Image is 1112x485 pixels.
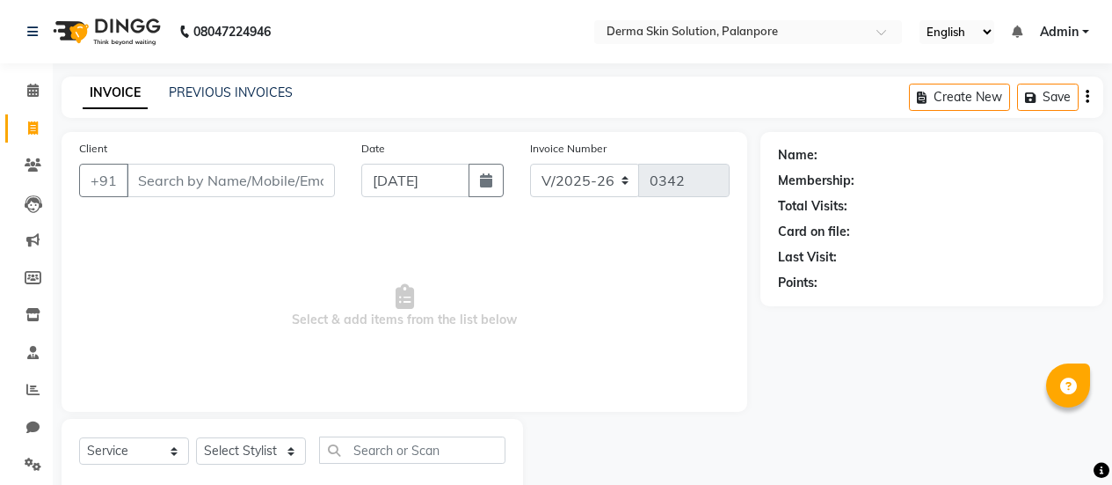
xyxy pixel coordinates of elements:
[127,164,335,197] input: Search by Name/Mobile/Email/Code
[1038,415,1094,467] iframe: chat widget
[778,197,847,216] div: Total Visits:
[45,7,165,56] img: logo
[319,437,505,464] input: Search or Scan
[79,218,730,394] span: Select & add items from the list below
[778,172,854,190] div: Membership:
[169,85,293,100] a: PREVIOUS INVOICES
[778,274,818,292] div: Points:
[79,141,107,157] label: Client
[1017,84,1079,111] button: Save
[778,248,837,267] div: Last Visit:
[530,141,607,157] label: Invoice Number
[1040,23,1079,41] span: Admin
[778,223,850,241] div: Card on file:
[83,77,148,109] a: INVOICE
[361,141,385,157] label: Date
[909,84,1010,111] button: Create New
[193,7,271,56] b: 08047224946
[778,146,818,165] div: Name:
[79,164,128,197] button: +91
